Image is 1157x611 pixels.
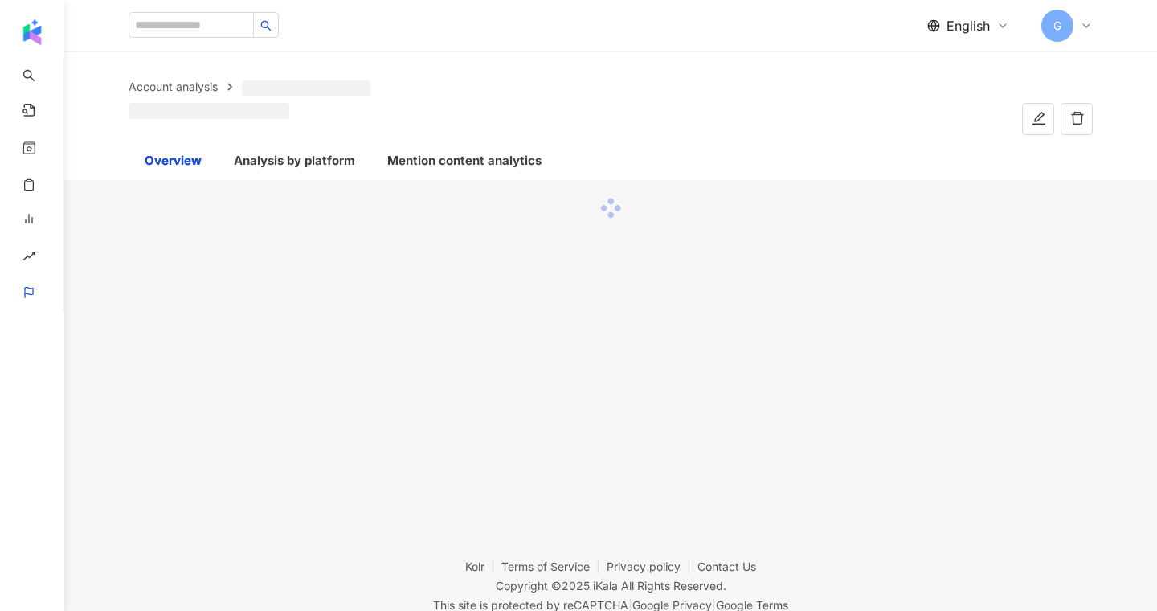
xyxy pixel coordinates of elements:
div: Mention content analytics [387,151,542,170]
a: Kolr [465,560,501,573]
span: G [1053,17,1061,35]
a: Contact Us [697,560,756,573]
span: search [260,20,272,31]
a: iKala [593,579,618,593]
span: delete [1070,111,1085,125]
div: Analysis by platform [234,151,355,170]
span: English [946,17,990,35]
div: Copyright © 2025 All Rights Reserved. [496,579,726,593]
a: Account analysis [125,78,221,96]
a: Privacy policy [607,560,697,573]
div: Overview [145,151,202,170]
span: rise [22,240,35,277]
a: Terms of Service [501,560,607,573]
span: edit [1032,111,1046,125]
a: search [22,58,80,96]
img: logo icon [19,19,45,45]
